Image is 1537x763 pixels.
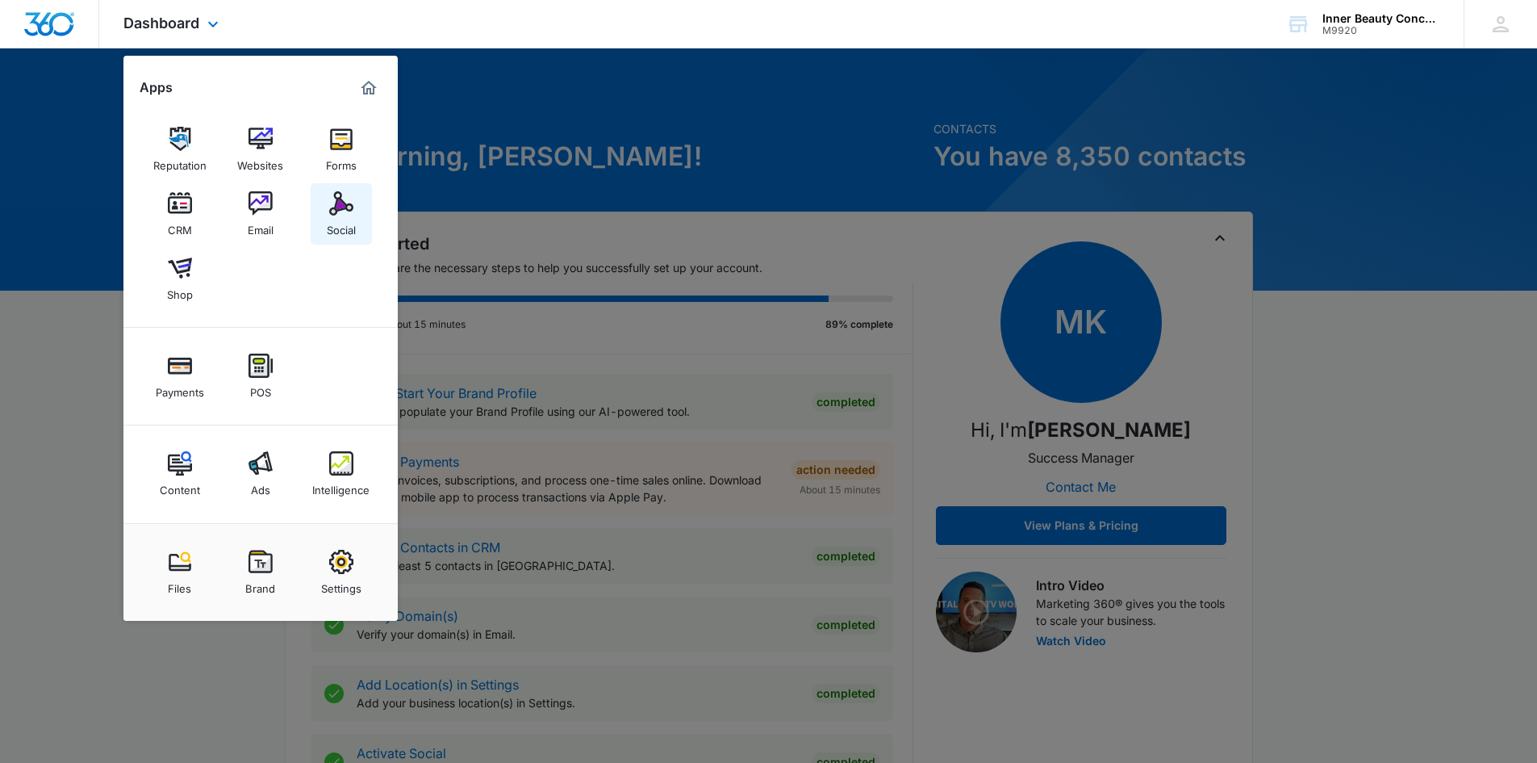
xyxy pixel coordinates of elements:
a: Forms [311,119,372,180]
a: CRM [149,183,211,245]
div: Forms [326,151,357,172]
div: POS [250,378,271,399]
a: Email [230,183,291,245]
div: Payments [156,378,204,399]
a: Marketing 360® Dashboard [356,75,382,101]
a: Brand [230,542,291,603]
a: Content [149,443,211,505]
div: Brand [245,574,275,595]
div: account name [1322,12,1440,25]
h2: Apps [140,80,173,95]
a: Intelligence [311,443,372,505]
a: Shop [149,248,211,309]
div: Reputation [153,151,207,172]
div: Social [327,216,356,237]
a: Files [149,542,211,603]
a: POS [230,346,291,407]
span: Dashboard [123,15,199,31]
a: Settings [311,542,372,603]
div: Files [168,574,191,595]
a: Social [311,183,372,245]
a: Ads [230,443,291,505]
div: Settings [321,574,361,595]
div: Intelligence [312,476,370,497]
div: account id [1322,25,1440,36]
div: Content [160,476,200,497]
div: Email [248,216,274,237]
div: CRM [168,216,192,237]
div: Websites [237,151,283,172]
div: Ads [251,476,270,497]
a: Reputation [149,119,211,180]
div: Shop [167,280,193,301]
a: Payments [149,346,211,407]
a: Websites [230,119,291,180]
